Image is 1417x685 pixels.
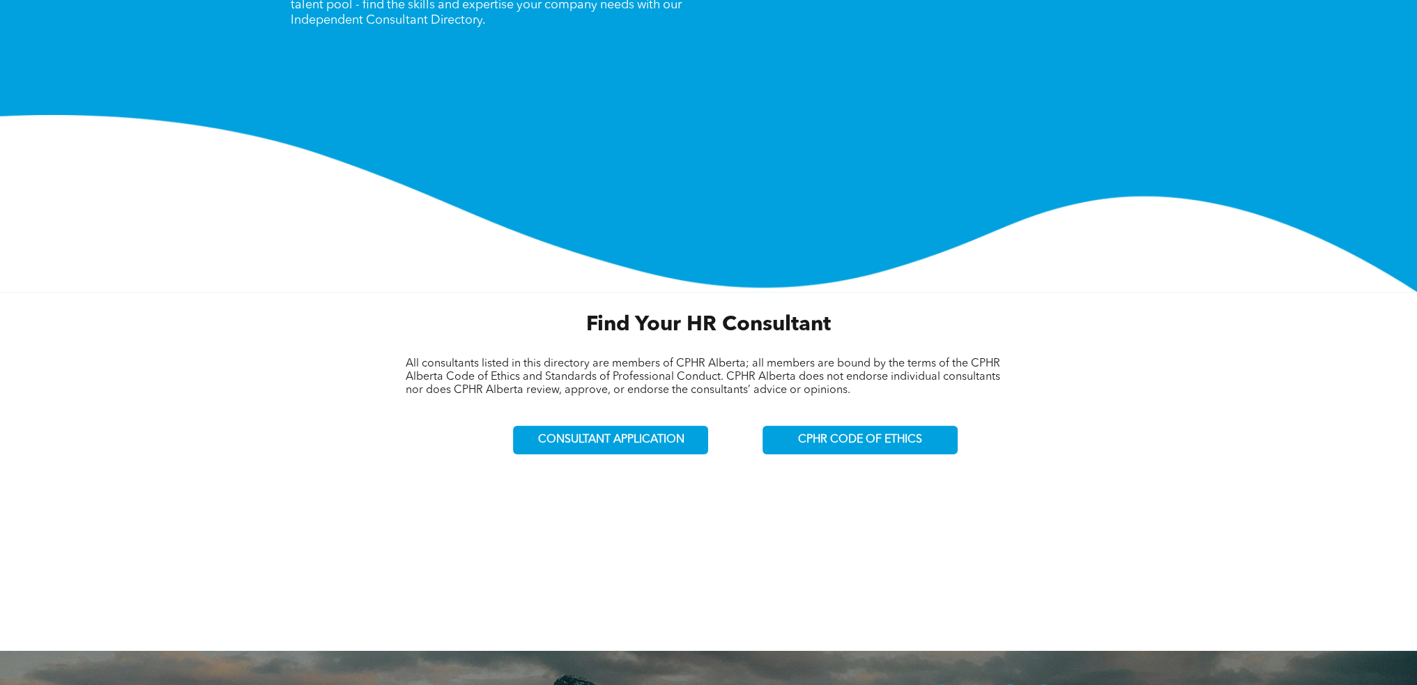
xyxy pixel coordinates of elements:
span: CONSULTANT APPLICATION [537,433,684,447]
span: All consultants listed in this directory are members of CPHR Alberta; all members are bound by th... [406,358,1000,396]
span: Find Your HR Consultant [586,314,831,335]
a: CONSULTANT APPLICATION [513,426,708,454]
a: CPHR CODE OF ETHICS [763,426,958,454]
span: CPHR CODE OF ETHICS [798,433,922,447]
